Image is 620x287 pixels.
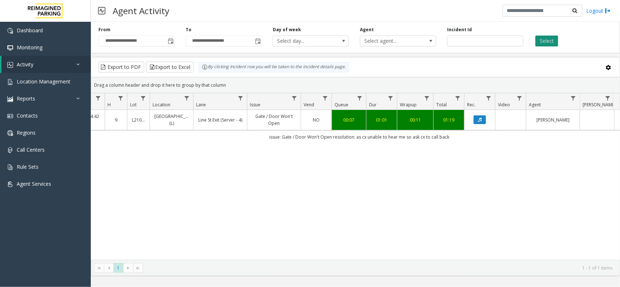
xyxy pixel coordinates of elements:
button: Export to Excel [146,62,194,73]
a: Issue Filter Menu [289,93,299,103]
a: [PERSON_NAME] [531,116,575,123]
a: H Filter Menu [116,93,126,103]
span: Lot [130,102,137,108]
img: 'icon' [7,62,13,68]
span: Total [436,102,447,108]
img: 'icon' [7,130,13,136]
a: Agent Filter Menu [568,93,578,103]
a: NO [305,116,327,123]
span: Rule Sets [17,163,39,170]
label: Incident Id [447,26,472,33]
span: Reports [17,95,35,102]
a: Dur Filter Menu [386,93,396,103]
a: Video Filter Menu [515,93,524,103]
span: Agent [529,102,541,108]
span: NO [313,117,320,123]
a: Activity [1,56,91,73]
label: From [98,26,110,33]
span: Queue [335,102,348,108]
span: H [108,102,111,108]
label: Agent [360,26,374,33]
span: Activity [17,61,33,68]
a: Gate / Door Won't Open [252,113,296,127]
span: Vend [304,102,314,108]
img: logout [605,7,611,15]
span: Wrapup [400,102,417,108]
a: 00:07 [336,116,362,123]
img: infoIcon.svg [202,64,208,70]
a: Date Filter Menu [93,93,103,103]
a: Logout [586,7,611,15]
img: 'icon' [7,79,13,85]
span: Video [498,102,510,108]
span: [PERSON_NAME] [583,102,616,108]
span: Rec. [467,102,475,108]
span: Monitoring [17,44,42,51]
span: Agent Services [17,180,51,187]
a: Lot Filter Menu [138,93,148,103]
kendo-pager-info: 1 - 1 of 1 items [147,265,612,271]
a: Vend Filter Menu [320,93,330,103]
a: Wrapup Filter Menu [422,93,432,103]
img: 'icon' [7,181,13,187]
label: Day of week [273,26,301,33]
span: Location [153,102,170,108]
span: Lane [196,102,206,108]
img: 'icon' [7,164,13,170]
span: Contacts [17,112,38,119]
a: 01:01 [371,116,393,123]
a: Parker Filter Menu [603,93,613,103]
img: 'icon' [7,147,13,153]
span: Dur [369,102,377,108]
div: By clicking Incident row you will be taken to the incident details page. [198,62,349,73]
a: Rec. Filter Menu [484,93,494,103]
a: 00:11 [402,116,429,123]
a: L21079900 [132,116,145,123]
img: 'icon' [7,45,13,51]
a: Line St Exit (Server - 4) [198,116,243,123]
span: Call Centers [17,146,45,153]
span: Select agent... [360,36,421,46]
div: Data table [91,93,620,260]
span: Select day... [273,36,333,46]
label: To [186,26,191,33]
img: pageIcon [98,2,105,20]
img: 'icon' [7,28,13,34]
span: Page 1 [113,263,123,273]
span: Issue [250,102,260,108]
button: Export to PDF [98,62,144,73]
a: 01:19 [438,116,460,123]
span: Dashboard [17,27,43,34]
a: Lane Filter Menu [236,93,246,103]
a: Total Filter Menu [453,93,463,103]
a: [GEOGRAPHIC_DATA] (L) [154,113,189,127]
h3: Agent Activity [109,2,173,20]
span: Toggle popup [166,36,174,46]
span: Location Management [17,78,70,85]
div: Drag a column header and drop it here to group by that column [91,79,620,91]
img: 'icon' [7,96,13,102]
span: Toggle popup [254,36,262,46]
span: Regions [17,129,36,136]
a: Location Filter Menu [182,93,192,103]
img: 'icon' [7,113,13,119]
button: Select [535,36,558,46]
a: 9 [109,116,123,123]
a: Queue Filter Menu [355,93,365,103]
